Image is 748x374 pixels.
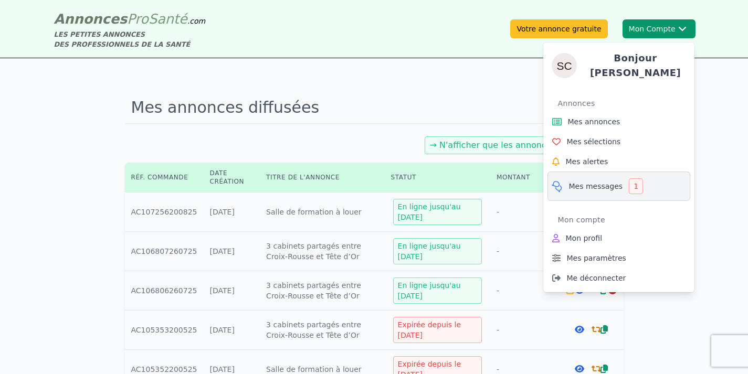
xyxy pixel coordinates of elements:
[490,232,560,271] td: -
[567,273,626,283] span: Me déconnecter
[54,29,206,49] div: LES PETITES ANNONCES DES PROFESSIONNELS DE LA SANTÉ
[585,51,686,80] h4: Bonjour [PERSON_NAME]
[547,228,690,248] a: Mon profil
[547,172,690,201] a: Mes messages1
[260,311,385,350] td: 3 cabinets partagés entre Croix-Rousse et Tête d’Or
[623,19,696,38] button: Mon CompteSophieBonjour [PERSON_NAME]AnnoncesMes annoncesMes sélectionsMes alertesMes messages1Mo...
[54,11,206,27] a: AnnoncesProSanté.com
[510,19,607,38] a: Votre annonce gratuite
[490,193,560,232] td: -
[547,152,690,172] a: Mes alertes
[393,317,482,343] div: Expirée depuis le [DATE]
[600,325,608,334] i: Dupliquer l'annonce
[125,311,204,350] td: AC105353200525
[393,199,482,225] div: En ligne jusqu'au [DATE]
[393,238,482,264] div: En ligne jusqu'au [DATE]
[568,116,620,127] span: Mes annonces
[567,136,621,147] span: Mes sélections
[393,277,482,304] div: En ligne jusqu'au [DATE]
[204,193,260,232] td: [DATE]
[204,232,260,271] td: [DATE]
[125,271,204,311] td: AC106806260725
[260,163,385,193] th: Titre de l'annonce
[566,233,603,243] span: Mon profil
[204,311,260,350] td: [DATE]
[149,11,187,27] span: Santé
[125,232,204,271] td: AC106807260725
[490,163,560,193] th: Montant
[125,92,624,124] h1: Mes annonces diffusées
[600,365,608,373] i: Dupliquer l'annonce
[629,178,643,194] div: 1
[569,181,623,191] span: Mes messages
[490,271,560,311] td: -
[547,268,690,288] a: Me déconnecter
[567,253,626,263] span: Mes paramètres
[260,271,385,311] td: 3 cabinets partagés entre Croix-Rousse et Tête d’Or
[592,365,601,373] i: Renouveler la commande
[260,193,385,232] td: Salle de formation à louer
[204,163,260,193] th: Date création
[187,17,205,25] span: .com
[547,132,690,152] a: Mes sélections
[204,271,260,311] td: [DATE]
[566,156,608,167] span: Mes alertes
[385,163,490,193] th: Statut
[547,112,690,132] a: Mes annonces
[127,11,149,27] span: Pro
[125,193,204,232] td: AC107256200825
[547,248,690,268] a: Mes paramètres
[558,211,690,228] div: Mon compte
[429,140,616,150] a: → N'afficher que les annonces non finalisées
[54,11,128,27] span: Annonces
[260,232,385,271] td: 3 cabinets partagés entre Croix-Rousse et Tête d’Or
[125,163,204,193] th: Réf. commande
[558,95,690,112] div: Annonces
[490,311,560,350] td: -
[575,325,584,334] i: Voir l'annonce
[575,365,584,373] i: Voir l'annonce
[552,53,577,78] img: Sophie
[592,325,601,334] i: Renouveler la commande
